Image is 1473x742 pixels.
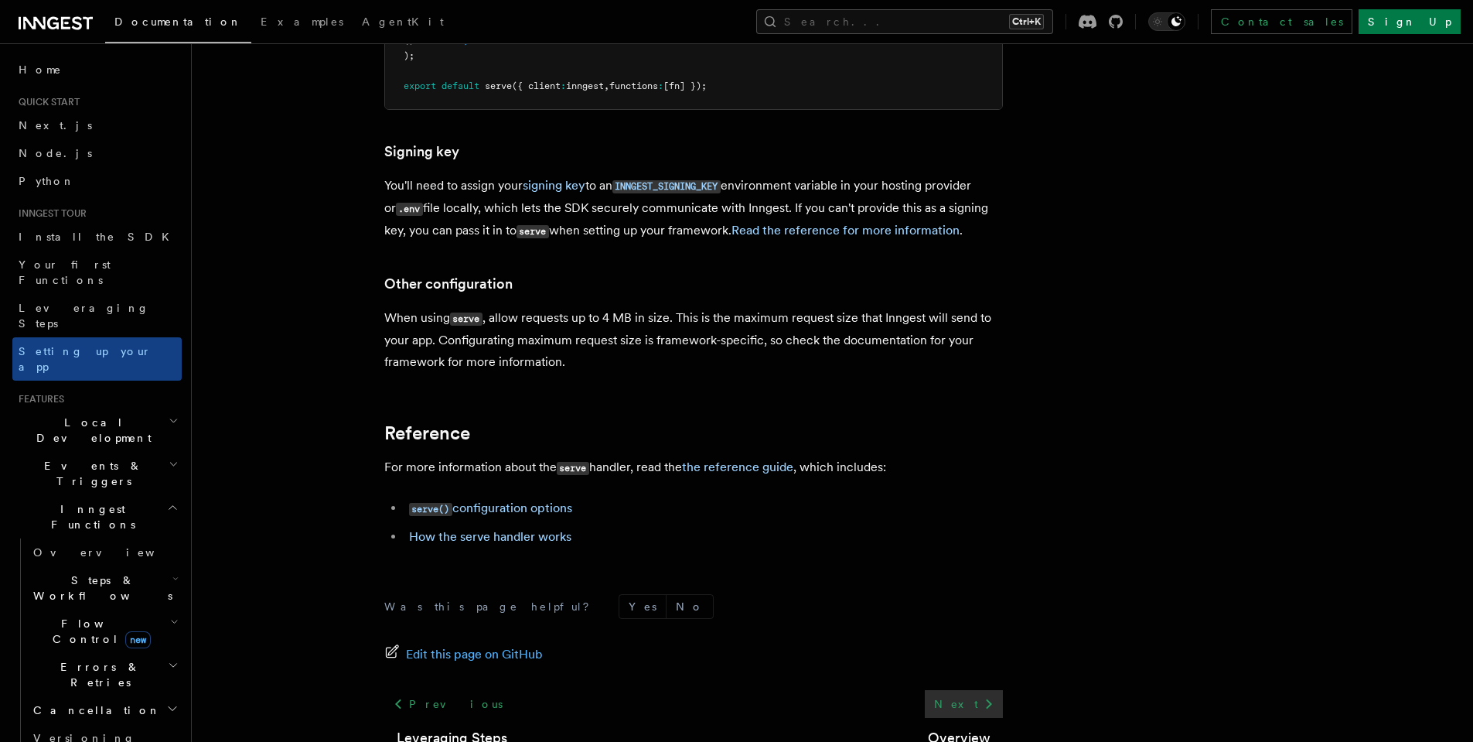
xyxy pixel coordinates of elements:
button: Cancellation [27,696,182,724]
span: , [604,80,609,91]
a: How the serve handler works [409,529,571,544]
button: Search...Ctrl+K [756,9,1053,34]
span: Python [19,175,75,187]
a: Python [12,167,182,195]
a: Next.js [12,111,182,139]
code: serve [450,313,482,326]
span: Inngest tour [12,207,87,220]
button: Steps & Workflows [27,566,182,610]
span: Quick start [12,96,80,108]
a: Signing key [384,141,459,162]
button: Events & Triggers [12,452,182,495]
button: No [667,595,713,618]
button: Errors & Retries [27,653,182,696]
a: Install the SDK [12,223,182,251]
code: serve() [409,503,452,516]
span: Leveraging Steps [19,302,149,330]
span: Steps & Workflows [27,573,172,604]
button: Flow Controlnew [27,610,182,653]
span: Local Development [12,415,169,446]
span: Features [12,393,64,405]
a: INNGEST_SIGNING_KEY [612,178,721,193]
a: Contact sales [1211,9,1352,34]
span: [fn] }); [663,80,707,91]
span: : [658,80,663,91]
a: Read the reference for more information [731,223,960,238]
a: Home [12,56,182,84]
span: Documentation [114,15,242,28]
a: Reference [384,422,470,444]
a: signing key [523,178,585,193]
span: export [404,80,436,91]
span: Errors & Retries [27,659,168,690]
a: Next [925,690,1003,718]
a: Other configuration [384,273,513,295]
span: Home [19,62,62,77]
a: Your first Functions [12,251,182,294]
a: Examples [251,5,353,42]
span: Node.js [19,147,92,159]
span: Cancellation [27,703,161,718]
span: Your first Functions [19,258,111,286]
button: Yes [619,595,666,618]
span: Inngest Functions [12,501,167,532]
code: INNGEST_SIGNING_KEY [612,180,721,193]
span: Setting up your app [19,345,152,373]
a: the reference guide [682,460,793,474]
span: Flow Control [27,616,170,647]
a: Setting up your app [12,337,182,381]
a: Documentation [105,5,251,43]
a: Sign Up [1359,9,1461,34]
span: Install the SDK [19,231,179,243]
span: serve [485,80,512,91]
a: AgentKit [353,5,453,42]
span: : [561,80,566,91]
span: ); [404,50,414,61]
span: default [442,80,479,91]
code: .env [396,203,423,216]
p: When using , allow requests up to 4 MB in size. This is the maximum request size that Inngest wil... [384,307,1003,373]
span: ({ client [512,80,561,91]
span: Examples [261,15,343,28]
a: Edit this page on GitHub [384,644,543,665]
span: Edit this page on GitHub [406,644,543,665]
a: Overview [27,539,182,566]
button: Toggle dark mode [1148,12,1185,31]
p: For more information about the handler, read the , which includes: [384,456,1003,479]
span: Events & Triggers [12,458,169,489]
span: Overview [33,546,193,559]
span: AgentKit [362,15,444,28]
a: serve()configuration options [409,501,572,515]
button: Inngest Functions [12,495,182,539]
a: Previous [384,690,512,718]
a: Leveraging Steps [12,294,182,337]
span: functions [609,80,658,91]
span: new [125,631,151,648]
kbd: Ctrl+K [1009,14,1044,29]
a: Node.js [12,139,182,167]
p: Was this page helpful? [384,599,600,614]
code: serve [557,462,589,475]
code: serve [517,225,549,238]
span: Next.js [19,119,92,132]
button: Local Development [12,409,182,452]
span: inngest [566,80,604,91]
p: You'll need to assign your to an environment variable in your hosting provider or file locally, w... [384,175,1003,242]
